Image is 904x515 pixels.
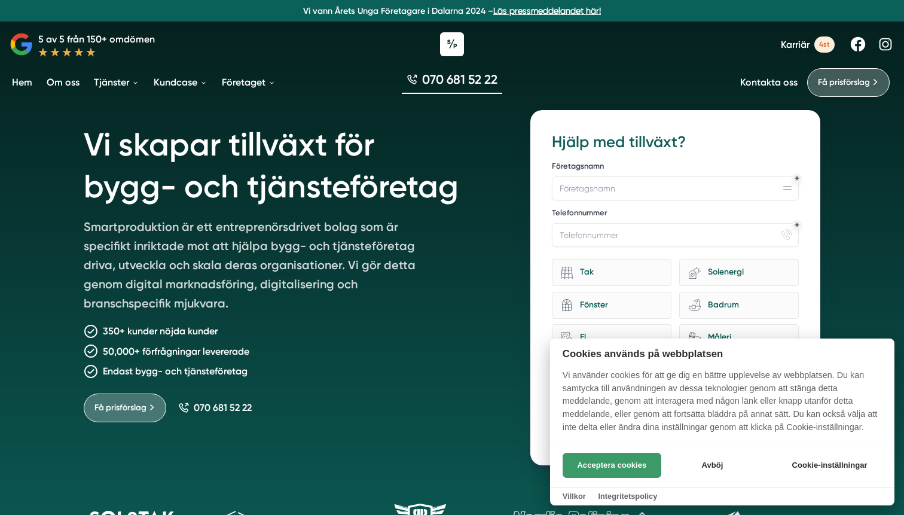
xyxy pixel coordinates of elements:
a: Integritetspolicy [598,492,657,501]
button: Acceptera cookies [563,453,661,478]
button: Avböj [665,453,760,478]
button: Cookie-inställningar [777,453,882,478]
p: Vi använder cookies för att ge dig en bättre upplevelse av webbplatsen. Du kan samtycka till anvä... [550,369,894,442]
h2: Cookies används på webbplatsen [550,348,894,359]
a: Villkor [563,492,586,501]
